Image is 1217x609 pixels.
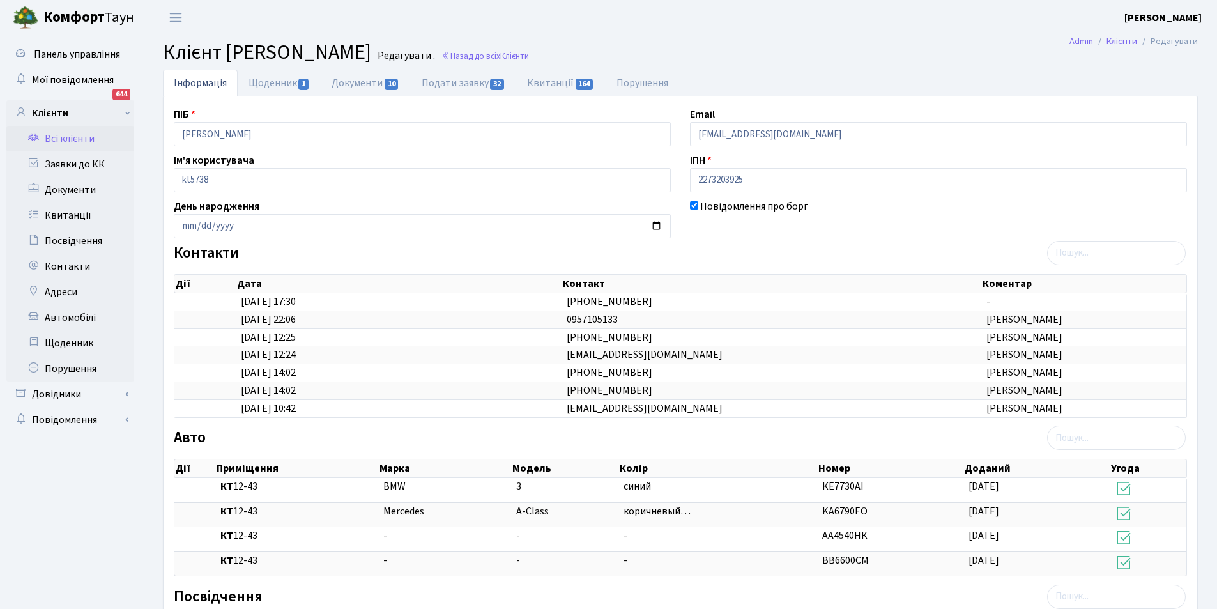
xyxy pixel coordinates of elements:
a: Довідники [6,382,134,407]
span: КЕ7730АI [822,479,864,493]
a: Мої повідомлення644 [6,67,134,93]
th: Приміщення [215,459,378,477]
small: Редагувати . [375,50,435,62]
th: Колір [618,459,816,477]
span: Mercedes [383,504,424,518]
span: - [986,295,990,309]
label: Авто [174,429,206,447]
span: - [516,553,520,567]
span: 12-43 [220,528,373,543]
span: [EMAIL_ADDRESS][DOMAIN_NAME] [567,401,723,415]
a: Щоденник [6,330,134,356]
span: - [516,528,520,543]
span: [DATE] 10:42 [241,401,296,415]
label: Ім'я користувача [174,153,254,168]
span: [DATE] [968,504,999,518]
span: 164 [576,79,593,90]
a: Повідомлення [6,407,134,433]
button: Переключити навігацію [160,7,192,28]
a: Всі клієнти [6,126,134,151]
span: [DATE] 12:24 [241,348,296,362]
th: Угода [1110,459,1186,477]
span: [PHONE_NUMBER] [567,366,652,380]
a: Admin [1069,35,1093,48]
a: Посвідчення [6,228,134,254]
b: [PERSON_NAME] [1124,11,1202,25]
span: 0957105133 [567,312,618,327]
b: КТ [220,528,233,543]
span: [PERSON_NAME] [986,401,1062,415]
a: Клієнти [1106,35,1137,48]
a: [PERSON_NAME] [1124,10,1202,26]
span: [PERSON_NAME] [986,383,1062,397]
a: Назад до всіхКлієнти [441,50,529,62]
input: Пошук... [1047,426,1186,450]
a: Порушення [6,356,134,382]
span: 12-43 [220,553,373,568]
label: ПІБ [174,107,195,122]
a: Квитанції [516,70,605,96]
img: logo.png [13,5,38,31]
b: КТ [220,553,233,567]
a: Автомобілі [6,305,134,330]
li: Редагувати [1137,35,1198,49]
span: - [624,553,627,567]
span: [PERSON_NAME] [986,348,1062,362]
span: 32 [490,79,504,90]
th: Контакт [562,275,981,293]
span: 12-43 [220,504,373,519]
th: Коментар [981,275,1186,293]
span: - [383,528,387,543]
a: Документи [6,177,134,203]
span: - [624,528,627,543]
a: Інформація [163,70,238,96]
span: [DATE] 22:06 [241,312,296,327]
span: Клієнти [500,50,529,62]
span: [PHONE_NUMBER] [567,295,652,309]
span: [DATE] [968,479,999,493]
a: Порушення [606,70,679,96]
span: 1 [298,79,309,90]
b: КТ [220,479,233,493]
th: Марка [378,459,511,477]
span: - [383,553,387,567]
th: Номер [817,459,963,477]
a: Панель управління [6,42,134,67]
a: Подати заявку [411,70,516,96]
a: Клієнти [6,100,134,126]
label: День народження [174,199,259,214]
span: KA6790ЕО [822,504,868,518]
a: Щоденник [238,70,321,96]
span: [DATE] [968,528,999,543]
a: Квитанції [6,203,134,228]
label: Email [690,107,715,122]
span: [PHONE_NUMBER] [567,330,652,344]
a: Адреси [6,279,134,305]
a: Контакти [6,254,134,279]
span: Клієнт [PERSON_NAME] [163,38,371,67]
span: [DATE] 14:02 [241,366,296,380]
span: [PERSON_NAME] [986,330,1062,344]
a: Документи [321,70,410,96]
span: [EMAIL_ADDRESS][DOMAIN_NAME] [567,348,723,362]
span: коричневый… [624,504,691,518]
span: 12-43 [220,479,373,494]
span: [DATE] [968,553,999,567]
span: [PHONE_NUMBER] [567,383,652,397]
label: Повідомлення про борг [700,199,808,214]
th: Дії [174,275,236,293]
nav: breadcrumb [1050,28,1217,55]
span: ВВ6600СМ [822,553,869,567]
th: Дії [174,459,215,477]
label: ІПН [690,153,712,168]
span: 3 [516,479,521,493]
span: [DATE] 14:02 [241,383,296,397]
label: Контакти [174,244,239,263]
th: Доданий [963,459,1110,477]
label: Посвідчення [174,588,263,606]
span: Таун [43,7,134,29]
span: [DATE] 12:25 [241,330,296,344]
input: Пошук... [1047,241,1186,265]
b: КТ [220,504,233,518]
div: 644 [112,89,130,100]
